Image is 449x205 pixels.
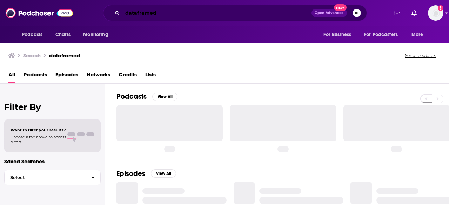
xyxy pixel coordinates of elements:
button: open menu [17,28,52,41]
button: View All [151,169,176,178]
span: Monitoring [83,30,108,40]
svg: Add a profile image [438,5,443,11]
button: Show profile menu [428,5,443,21]
span: Podcasts [22,30,42,40]
button: Send feedback [403,53,438,59]
span: Select [5,175,86,180]
a: Show notifications dropdown [409,7,420,19]
a: All [8,69,15,83]
p: Saved Searches [4,158,101,165]
button: View All [152,93,177,101]
a: Networks [87,69,110,83]
span: For Podcasters [364,30,398,40]
input: Search podcasts, credits, & more... [122,7,311,19]
span: For Business [323,30,351,40]
a: Lists [145,69,156,83]
h2: Episodes [116,169,145,178]
span: Open Advanced [315,11,344,15]
span: Choose a tab above to access filters. [11,135,66,144]
img: Podchaser - Follow, Share and Rate Podcasts [6,6,73,20]
h3: Search [23,52,41,59]
a: Credits [119,69,137,83]
a: Charts [51,28,75,41]
img: User Profile [428,5,443,21]
a: Podcasts [24,69,47,83]
h2: Filter By [4,102,101,112]
div: Search podcasts, credits, & more... [103,5,367,21]
a: EpisodesView All [116,169,176,178]
a: Episodes [55,69,78,83]
button: Select [4,170,101,185]
h2: Podcasts [116,92,147,101]
a: Show notifications dropdown [391,7,403,19]
button: open menu [407,28,432,41]
span: More [411,30,423,40]
span: Logged in as megcassidy [428,5,443,21]
span: Charts [55,30,71,40]
a: PodcastsView All [116,92,177,101]
span: Want to filter your results? [11,128,66,132]
button: open menu [78,28,117,41]
button: Open AdvancedNew [311,9,347,17]
button: open menu [319,28,360,41]
button: open menu [360,28,408,41]
span: New [334,4,347,11]
h3: dataframed [49,52,80,59]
